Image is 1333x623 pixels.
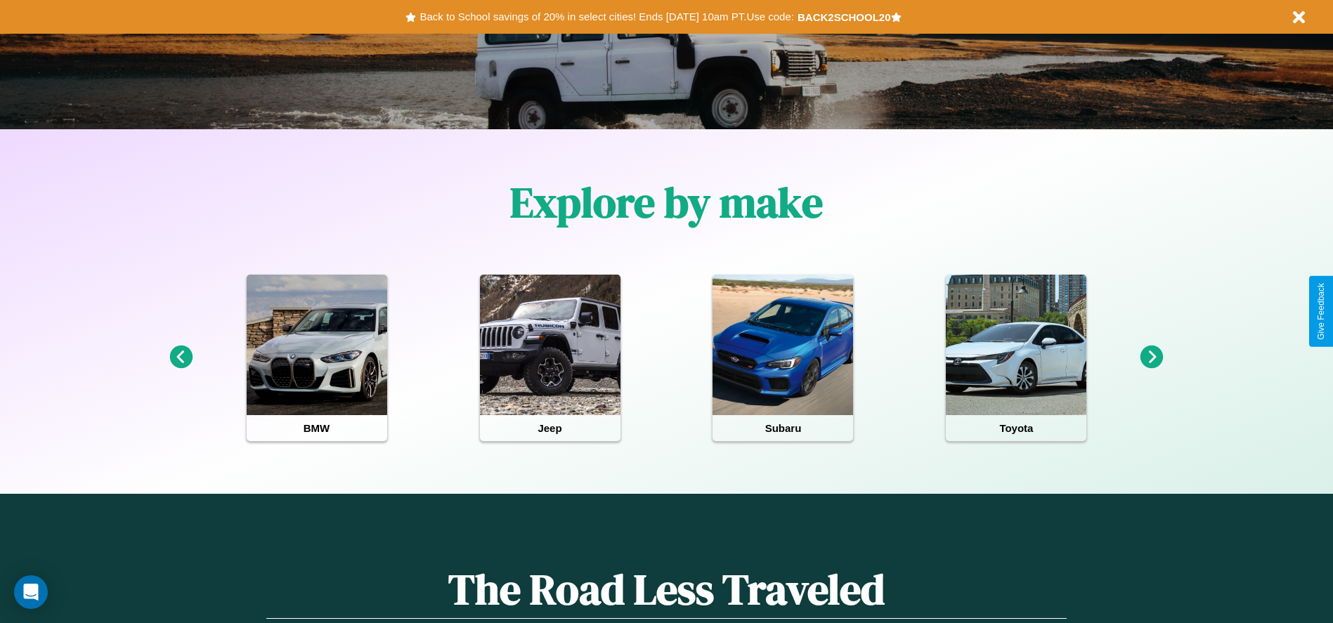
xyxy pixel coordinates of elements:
[798,11,891,23] b: BACK2SCHOOL20
[266,560,1066,619] h1: The Road Less Traveled
[946,415,1086,441] h4: Toyota
[480,415,620,441] h4: Jeep
[247,415,387,441] h4: BMW
[713,415,853,441] h4: Subaru
[510,173,823,231] h1: Explore by make
[1316,283,1326,340] div: Give Feedback
[14,575,48,609] div: Open Intercom Messenger
[416,7,797,27] button: Back to School savings of 20% in select cities! Ends [DATE] 10am PT.Use code:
